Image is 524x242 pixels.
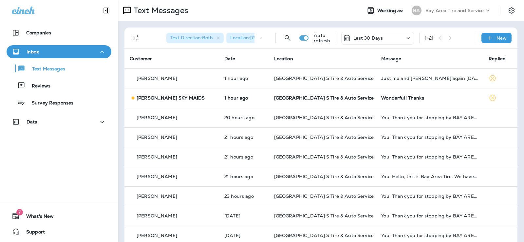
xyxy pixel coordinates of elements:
p: Reviews [25,83,50,89]
span: [GEOGRAPHIC_DATA] S Tire & Auto Service [274,154,374,160]
span: [GEOGRAPHIC_DATA] S Tire & Auto Service [274,213,374,219]
div: Location:[GEOGRAPHIC_DATA] S Tire & Auto Service [226,33,344,43]
p: [PERSON_NAME] [137,213,177,218]
span: [GEOGRAPHIC_DATA] S Tire & Auto Service [274,193,374,199]
button: Text Messages [7,62,111,75]
div: You: Thank you for stopping by BAY AREA Point S Tire & Auto Service! If you're happy with the ser... [381,135,478,140]
p: [PERSON_NAME] [137,135,177,140]
button: Settings [506,5,517,16]
div: You: Hello, this is Bay Area Tire. We have your vehicle all finished up [381,174,478,179]
span: [GEOGRAPHIC_DATA] S Tire & Auto Service [274,95,374,101]
div: BA [412,6,421,15]
p: Aug 12, 2025 12:12 PM [224,76,264,81]
span: Replied [489,56,506,62]
span: Working as: [377,8,405,13]
span: Text Direction : Both [170,35,213,41]
p: Aug 11, 2025 04:02 PM [224,154,264,159]
span: 7 [16,209,23,215]
span: Message [381,56,401,62]
p: Text Messages [26,66,65,72]
p: Aug 12, 2025 12:01 PM [224,95,264,101]
p: Survey Responses [25,100,73,106]
p: [PERSON_NAME] [137,174,177,179]
p: Aug 11, 2025 01:58 PM [224,194,264,199]
p: [PERSON_NAME] [137,76,177,81]
div: Wonderful! Thanks [381,95,478,101]
p: Aug 11, 2025 11:23 AM [224,233,264,238]
p: [PERSON_NAME] [137,115,177,120]
span: [GEOGRAPHIC_DATA] S Tire & Auto Service [274,233,374,238]
p: Inbox [27,49,39,54]
div: 1 - 21 [425,35,434,41]
p: Companies [26,30,51,35]
p: Data [27,119,38,124]
div: You: Thank you for stopping by BAY AREA Point S Tire & Auto Service! If you're happy with the ser... [381,194,478,199]
span: Location [274,56,293,62]
button: Data [7,115,111,128]
span: [GEOGRAPHIC_DATA] S Tire & Auto Service [274,174,374,179]
span: What's New [20,214,54,221]
p: New [496,35,507,41]
div: Just me and Jake again today [381,76,478,81]
span: Customer [130,56,152,62]
button: Survey Responses [7,96,111,109]
button: Search Messages [281,31,294,45]
span: Date [224,56,235,62]
p: [PERSON_NAME] [137,233,177,238]
div: Text Direction:Both [166,33,224,43]
span: Location : [GEOGRAPHIC_DATA] S Tire & Auto Service [230,35,348,41]
span: [GEOGRAPHIC_DATA] S Tire & Auto Service [274,75,374,81]
div: You: Thank you for stopping by BAY AREA Point S Tire & Auto Service! If you're happy with the ser... [381,233,478,238]
p: Aug 11, 2025 12:14 PM [224,213,264,218]
p: Last 30 Days [353,35,383,41]
p: [PERSON_NAME] SKY MAIDS [137,95,205,101]
button: 7What's New [7,210,111,223]
button: Reviews [7,79,111,92]
div: You: Thank you for stopping by BAY AREA Point S Tire & Auto Service! If you're happy with the ser... [381,213,478,218]
p: Aug 11, 2025 03:37 PM [224,174,264,179]
span: Support [20,229,45,237]
button: Collapse Sidebar [97,4,116,17]
p: Aug 11, 2025 04:02 PM [224,135,264,140]
span: [GEOGRAPHIC_DATA] S Tire & Auto Service [274,134,374,140]
span: [GEOGRAPHIC_DATA] S Tire & Auto Service [274,115,374,121]
button: Inbox [7,45,111,58]
button: Companies [7,26,111,39]
p: Aug 11, 2025 05:02 PM [224,115,264,120]
p: [PERSON_NAME] [137,154,177,159]
p: Bay Area Tire and Service [425,8,484,13]
button: Support [7,225,111,238]
button: Filters [130,31,143,45]
p: Auto refresh [314,33,330,43]
p: Text Messages [131,6,188,15]
div: You: Thank you for stopping by BAY AREA Point S Tire & Auto Service! If you're happy with the ser... [381,154,478,159]
p: [PERSON_NAME] [137,194,177,199]
div: You: Thank you for stopping by BAY AREA Point S Tire & Auto Service! If you're happy with the ser... [381,115,478,120]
